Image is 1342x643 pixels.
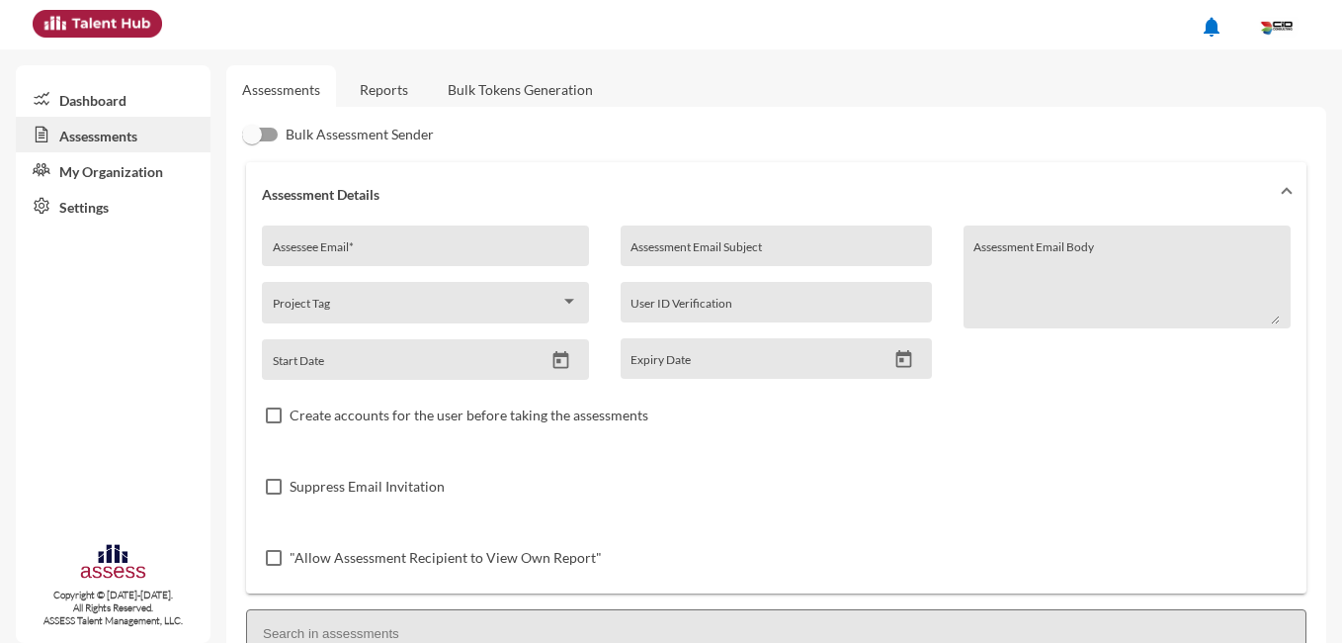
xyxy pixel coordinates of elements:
div: Assessment Details [246,226,1306,594]
a: My Organization [16,152,210,188]
a: Assessments [16,117,210,152]
a: Settings [16,188,210,224]
a: Assessments [242,81,320,98]
button: Open calendar [544,350,578,371]
span: "Allow Assessment Recipient to View Own Report" [290,546,602,570]
mat-panel-title: Assessment Details [262,186,1267,203]
span: Suppress Email Invitation [290,475,445,499]
a: Bulk Tokens Generation [432,65,609,114]
p: Copyright © [DATE]-[DATE]. All Rights Reserved. ASSESS Talent Management, LLC. [16,589,210,627]
span: Create accounts for the user before taking the assessments [290,404,648,427]
mat-expansion-panel-header: Assessment Details [246,162,1306,226]
img: assesscompany-logo.png [79,542,147,585]
mat-icon: notifications [1200,15,1223,39]
button: Open calendar [886,349,921,370]
a: Dashboard [16,81,210,117]
a: Reports [344,65,424,114]
span: Bulk Assessment Sender [286,123,434,146]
